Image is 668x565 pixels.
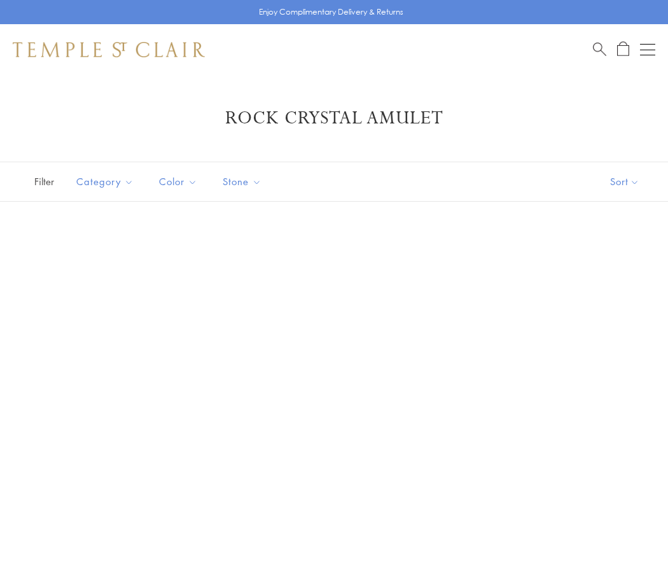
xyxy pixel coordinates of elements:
[150,167,207,196] button: Color
[153,174,207,190] span: Color
[593,41,606,57] a: Search
[617,41,629,57] a: Open Shopping Bag
[640,42,655,57] button: Open navigation
[67,167,143,196] button: Category
[213,167,271,196] button: Stone
[259,6,403,18] p: Enjoy Complimentary Delivery & Returns
[13,42,205,57] img: Temple St. Clair
[581,162,668,201] button: Show sort by
[70,174,143,190] span: Category
[32,107,636,130] h1: Rock Crystal Amulet
[216,174,271,190] span: Stone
